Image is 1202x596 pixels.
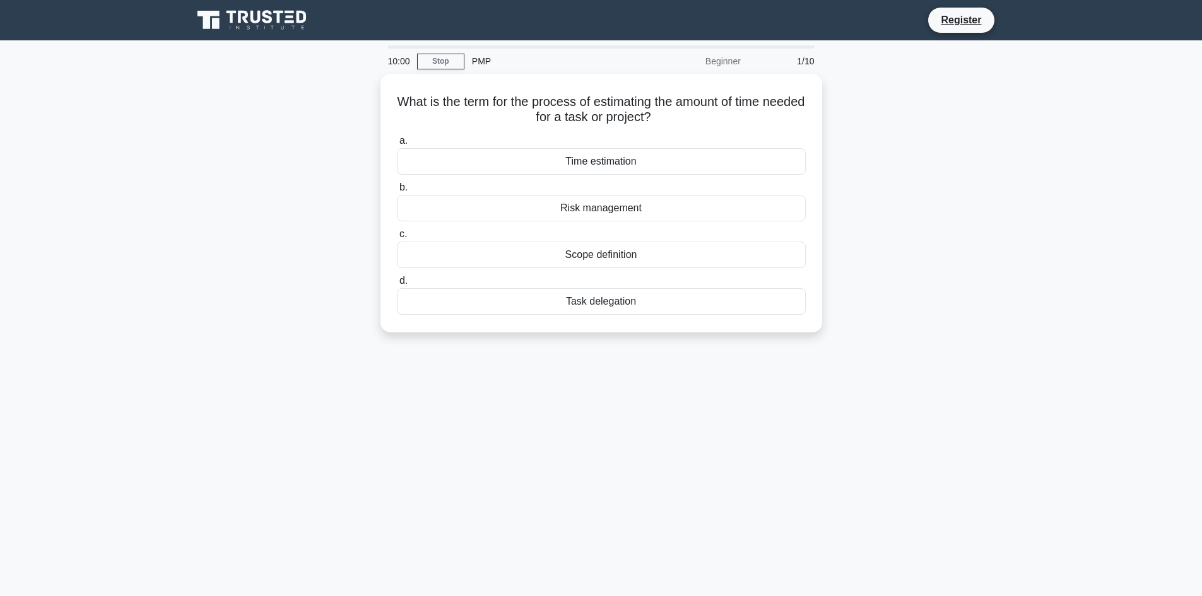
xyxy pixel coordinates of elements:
[417,54,464,69] a: Stop
[396,94,807,126] h5: What is the term for the process of estimating the amount of time needed for a task or project?
[933,12,989,28] a: Register
[748,49,822,74] div: 1/10
[399,182,408,192] span: b.
[399,228,407,239] span: c.
[399,135,408,146] span: a.
[399,275,408,286] span: d.
[638,49,748,74] div: Beginner
[397,242,806,268] div: Scope definition
[397,288,806,315] div: Task delegation
[397,195,806,221] div: Risk management
[397,148,806,175] div: Time estimation
[380,49,417,74] div: 10:00
[464,49,638,74] div: PMP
